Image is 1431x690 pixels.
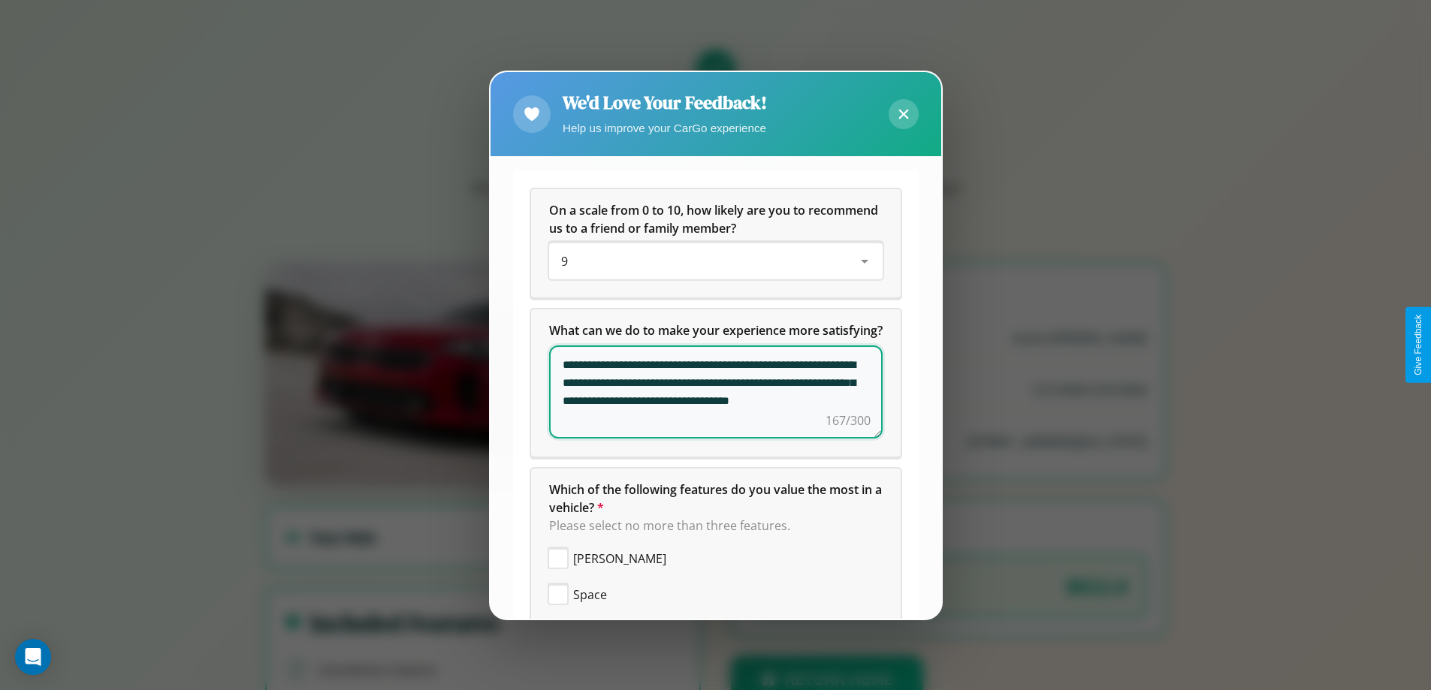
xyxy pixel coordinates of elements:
span: [PERSON_NAME] [573,550,666,568]
h5: On a scale from 0 to 10, how likely are you to recommend us to a friend or family member? [549,201,883,237]
div: On a scale from 0 to 10, how likely are you to recommend us to a friend or family member? [549,243,883,279]
div: 167/300 [826,411,871,429]
span: On a scale from 0 to 10, how likely are you to recommend us to a friend or family member? [549,202,881,237]
p: Help us improve your CarGo experience [563,118,767,138]
h2: We'd Love Your Feedback! [563,90,767,115]
span: What can we do to make your experience more satisfying? [549,322,883,339]
div: Open Intercom Messenger [15,639,51,675]
div: On a scale from 0 to 10, how likely are you to recommend us to a friend or family member? [531,189,901,297]
span: Space [573,586,607,604]
div: Give Feedback [1413,315,1423,375]
span: 9 [561,253,568,270]
span: Please select no more than three features. [549,517,790,534]
span: Which of the following features do you value the most in a vehicle? [549,481,885,516]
